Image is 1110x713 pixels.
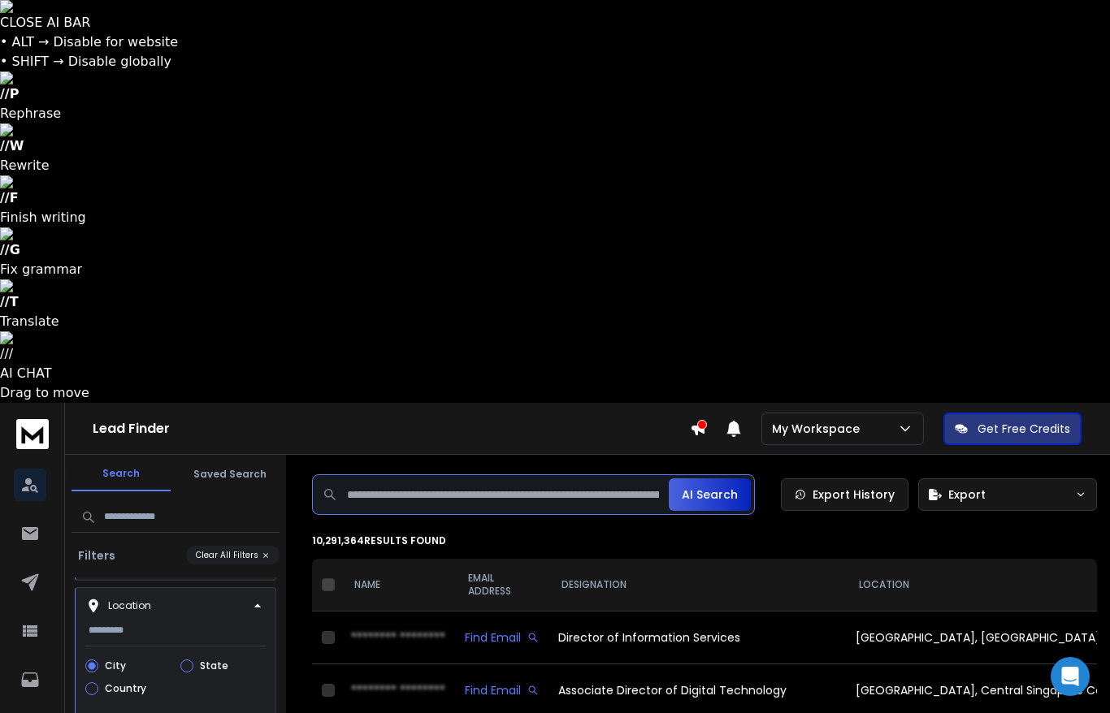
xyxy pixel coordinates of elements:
[943,413,1082,445] button: Get Free Credits
[16,419,49,449] img: logo
[186,546,280,564] button: Clear All Filters
[72,547,122,564] h3: Filters
[669,478,751,511] button: AI Search
[455,559,548,611] th: EMAIL ADDRESS
[105,659,126,672] label: City
[93,419,690,439] h1: Lead Finder
[200,659,228,672] label: State
[948,486,986,503] span: Export
[548,559,846,611] th: DESIGNATION
[180,458,280,490] button: Saved Search
[781,478,908,511] a: Export History
[72,457,171,491] button: Search
[465,629,539,646] div: Find Email
[1051,657,1090,696] div: Open Intercom Messenger
[772,421,866,437] p: My Workspace
[341,559,455,611] th: NAME
[978,421,1070,437] p: Get Free Credits
[108,599,151,612] p: Location
[465,682,539,698] div: Find Email
[312,534,1097,547] p: 10,291,364 results found
[548,611,846,664] td: Director of Information Services
[105,682,146,695] label: Country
